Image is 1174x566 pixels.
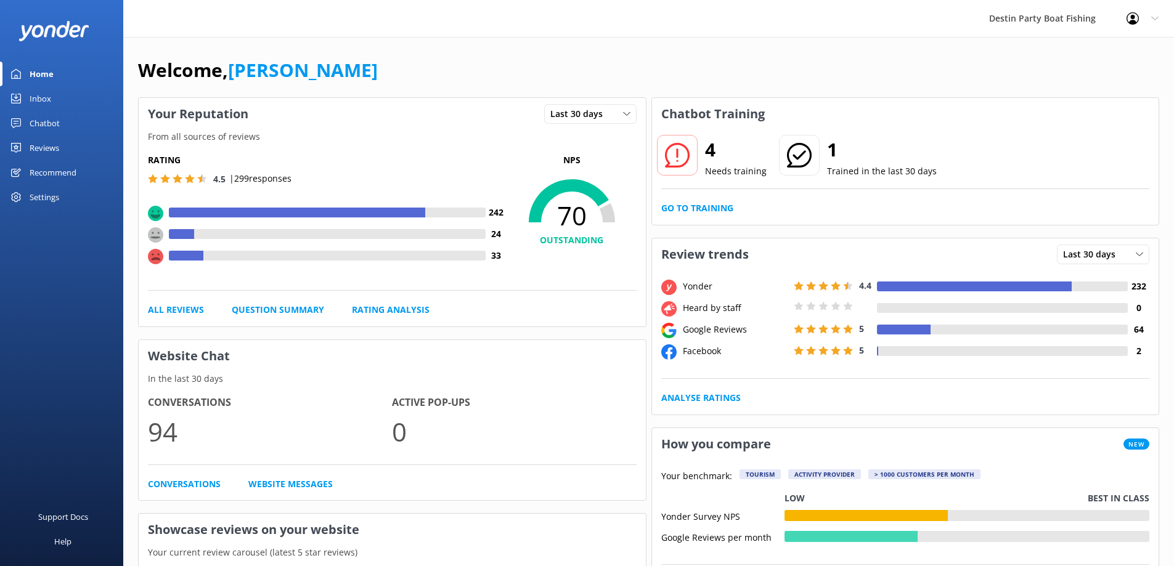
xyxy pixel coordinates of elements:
div: Yonder Survey NPS [661,510,785,521]
div: Reviews [30,135,59,160]
a: Analyse Ratings [661,391,741,405]
div: > 1000 customers per month [868,469,980,479]
h3: Website Chat [139,340,646,372]
h5: Rating [148,153,507,167]
img: yonder-white-logo.png [18,21,89,41]
h2: 1 [827,135,937,164]
p: | 299 responses [229,172,291,185]
h3: How you compare [652,428,780,460]
div: Yonder [680,280,791,293]
div: Tourism [740,469,781,479]
p: NPS [507,153,637,167]
h3: Chatbot Training [652,98,774,130]
p: Low [785,491,805,505]
a: Website Messages [248,477,333,491]
a: Question Summary [232,303,324,317]
p: From all sources of reviews [139,130,646,144]
span: 4.4 [859,280,871,291]
p: Needs training [705,164,767,178]
a: Rating Analysis [352,303,430,317]
h4: 232 [1128,280,1149,293]
div: Activity Provider [788,469,861,479]
a: Go to Training [661,201,733,215]
h4: Conversations [148,395,392,411]
p: Your current review carousel (latest 5 star reviews) [139,546,646,559]
a: All Reviews [148,303,204,317]
a: [PERSON_NAME] [228,57,378,83]
span: New [1123,439,1149,450]
span: 70 [507,200,637,231]
span: 5 [859,344,864,356]
div: Google Reviews [680,323,791,336]
h3: Review trends [652,238,758,270]
div: Support Docs [38,504,88,529]
h1: Welcome, [138,55,378,85]
a: Conversations [148,477,221,491]
div: Google Reviews per month [661,531,785,542]
h4: 2 [1128,344,1149,358]
span: Last 30 days [550,107,610,121]
h4: 242 [486,206,507,219]
h3: Your Reputation [139,98,258,130]
h4: 0 [1128,301,1149,315]
div: Heard by staff [680,301,791,315]
h4: 33 [486,249,507,262]
div: Recommend [30,160,76,185]
div: Home [30,62,54,86]
span: Last 30 days [1063,248,1123,261]
h4: Active Pop-ups [392,395,636,411]
h4: OUTSTANDING [507,233,637,247]
div: Settings [30,185,59,209]
h4: 64 [1128,323,1149,336]
h2: 4 [705,135,767,164]
h3: Showcase reviews on your website [139,514,646,546]
p: Best in class [1088,491,1149,505]
div: Facebook [680,344,791,358]
p: Your benchmark: [661,469,732,484]
div: Inbox [30,86,51,111]
span: 5 [859,323,864,334]
span: 4.5 [213,173,226,185]
p: In the last 30 days [139,372,646,386]
p: 94 [148,411,392,452]
p: 0 [392,411,636,452]
div: Help [54,529,71,554]
div: Chatbot [30,111,60,135]
h4: 24 [486,227,507,241]
p: Trained in the last 30 days [827,164,937,178]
